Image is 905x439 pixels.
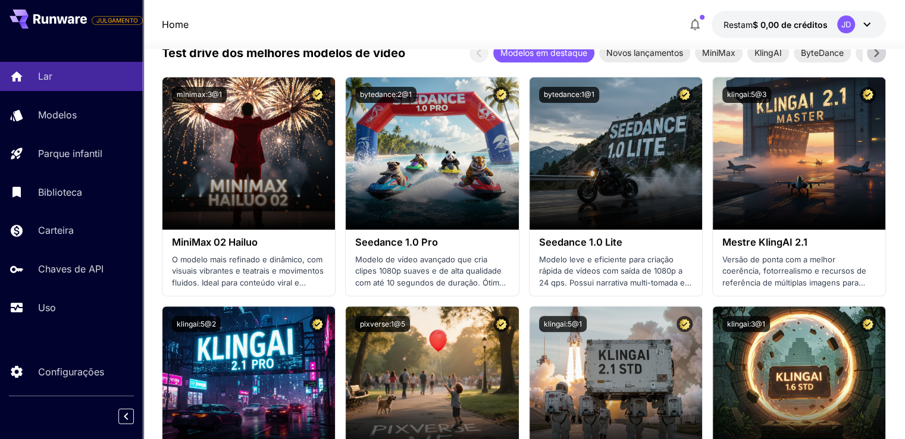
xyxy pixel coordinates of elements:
[172,236,258,248] font: MiniMax 02 Hailuo
[38,263,104,275] font: Chaves de API
[539,87,599,103] button: bytedance:1@1
[722,255,866,311] font: Versão de ponta com a melhor coerência, fotorrealismo e recursos de referência de múltiplas image...
[172,87,227,103] button: minimax:3@1
[539,255,691,299] font: Modelo leve e eficiente para criação rápida de vídeos com saída de 1080p a 24 qps. Possui narrati...
[38,148,102,159] font: Parque infantil
[346,77,518,230] img: alt
[38,109,77,121] font: Modelos
[38,186,82,198] font: Biblioteca
[309,316,325,332] button: Modelo certificado – verificado para melhor desempenho e inclui uma licença comercial.
[539,236,622,248] font: Seedance 1.0 Lite
[172,255,324,299] font: O modelo mais refinado e dinâmico, com visuais vibrantes e teatrais e movimentos fluidos. Ideal p...
[860,87,876,103] button: Modelo certificado – verificado para melhor desempenho e inclui uma licença comercial.
[355,255,506,322] font: Modelo de vídeo avançado que cria clipes 1080p suaves e de alta qualidade com até 10 segundos de ...
[801,48,844,58] font: ByteDance
[96,17,138,24] font: JULGAMENTO
[702,48,735,58] font: MiniMax
[747,43,789,62] div: KlingAI
[38,224,74,236] font: Carteira
[177,90,222,99] font: minimax:3@1
[713,77,885,230] img: alt
[92,13,143,27] span: Adicione seu cartão de pagamento para habilitar a funcionalidade completa da plataforma.
[753,20,828,30] font: $ 0,00 de créditos
[841,20,851,29] font: JD
[493,43,594,62] div: Modelos em destaque
[500,48,587,58] font: Modelos em destaque
[355,236,438,248] font: Seedance 1.0 Pro
[360,90,412,99] font: bytedance:2@1
[360,319,405,328] font: pixverse:1@5
[724,18,828,31] div: $ 0,00
[860,316,876,332] button: Modelo certificado – verificado para melhor desempenho e inclui uma licença comercial.
[724,20,753,30] font: Restam
[544,319,582,328] font: klingai:5@1
[118,409,134,424] button: Recolher barra lateral
[722,236,807,248] font: Mestre KlingAI 2.1
[177,319,216,328] font: klingai:5@2
[727,90,766,99] font: klingai:5@3
[754,48,782,58] font: KlingAI
[493,87,509,103] button: Modelo certificado – verificado para melhor desempenho e inclui uma licença comercial.
[355,316,410,332] button: pixverse:1@5
[162,17,189,32] a: Home
[712,11,886,38] button: $ 0,00JD
[695,43,743,62] div: MiniMax
[493,316,509,332] button: Modelo certificado – verificado para melhor desempenho e inclui uma licença comercial.
[544,90,594,99] font: bytedance:1@1
[606,48,683,58] font: Novos lançamentos
[172,316,221,332] button: klingai:5@2
[127,406,143,427] div: Recolher barra lateral
[38,366,104,378] font: Configurações
[727,319,765,328] font: klingai:3@1
[38,70,52,82] font: Lar
[162,17,189,32] nav: migalha de pão
[722,87,771,103] button: klingai:5@3
[677,316,693,332] button: Modelo certificado – verificado para melhor desempenho e inclui uma licença comercial.
[599,43,690,62] div: Novos lançamentos
[162,46,405,60] font: Test drive dos melhores modelos de vídeo
[722,316,770,332] button: klingai:3@1
[162,77,335,230] img: alt
[539,316,587,332] button: klingai:5@1
[309,87,325,103] button: Modelo certificado – verificado para melhor desempenho e inclui uma licença comercial.
[355,87,417,103] button: bytedance:2@1
[794,43,851,62] div: ByteDance
[677,87,693,103] button: Modelo certificado – verificado para melhor desempenho e inclui uma licença comercial.
[530,77,702,230] img: alt
[38,302,56,313] font: Uso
